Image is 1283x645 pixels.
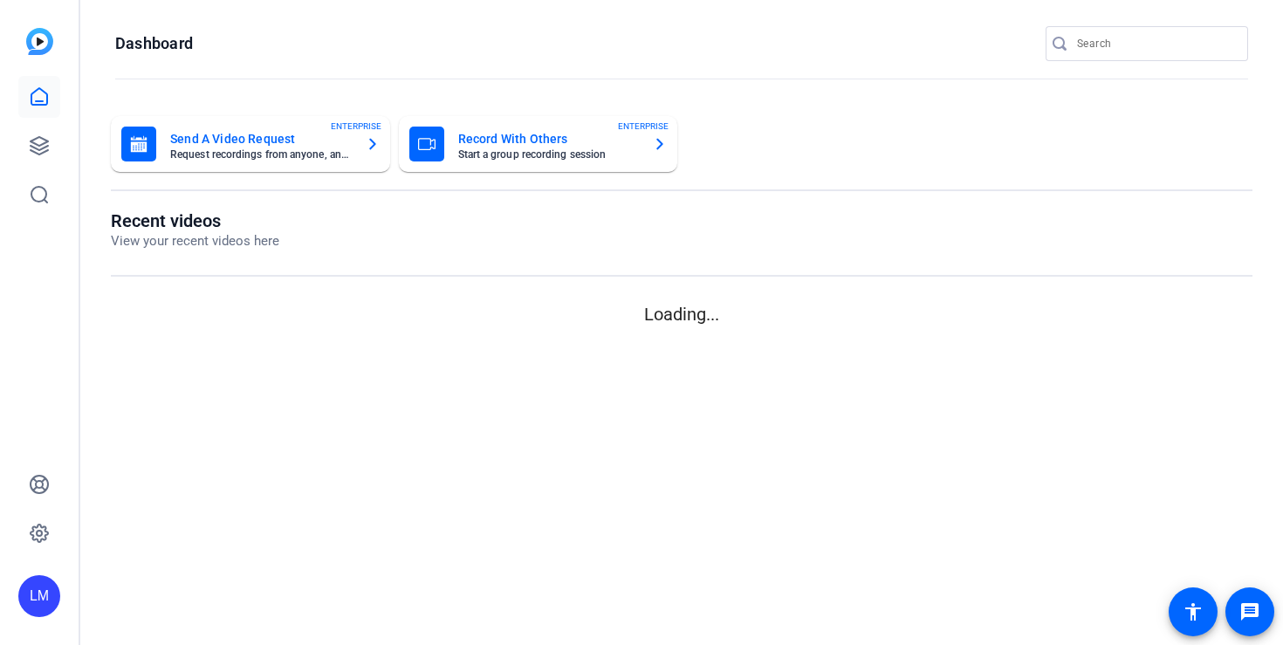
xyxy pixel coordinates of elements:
p: Loading... [111,301,1252,327]
mat-icon: message [1239,601,1260,622]
mat-card-title: Record With Others [458,128,640,149]
div: LM [18,575,60,617]
h1: Recent videos [111,210,279,231]
span: ENTERPRISE [331,120,381,133]
mat-card-title: Send A Video Request [170,128,352,149]
button: Send A Video RequestRequest recordings from anyone, anywhereENTERPRISE [111,116,390,172]
mat-card-subtitle: Start a group recording session [458,149,640,160]
span: ENTERPRISE [618,120,669,133]
img: blue-gradient.svg [26,28,53,55]
h1: Dashboard [115,33,193,54]
mat-card-subtitle: Request recordings from anyone, anywhere [170,149,352,160]
input: Search [1077,33,1234,54]
mat-icon: accessibility [1183,601,1204,622]
p: View your recent videos here [111,231,279,251]
button: Record With OthersStart a group recording sessionENTERPRISE [399,116,678,172]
